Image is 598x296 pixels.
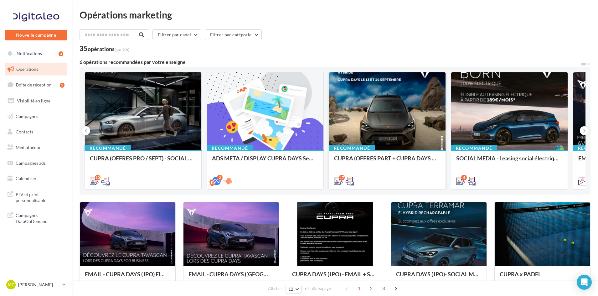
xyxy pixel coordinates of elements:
div: Open Intercom Messenger [577,275,592,290]
div: SOCIAL MEDIA - Leasing social électrique - CUPRA Born [456,155,563,168]
button: Filtrer par canal [152,29,201,40]
div: CUPRA x PADEL [500,271,585,283]
a: Campagnes [4,110,68,123]
span: Campagnes ads [16,160,46,166]
span: (sur 36) [115,47,129,52]
a: PLV et print personnalisable [4,188,68,206]
div: 2 [217,175,223,180]
a: MC [PERSON_NAME] [5,279,67,291]
button: 12 [286,285,302,293]
div: CUPRA DAYS (JPO)- SOCIAL MEDIA [396,271,482,283]
div: EMAIL - CUPRA DAYS ([GEOGRAPHIC_DATA]) Private Générique [188,271,274,283]
div: 3 [59,51,63,56]
button: Notifications 3 [4,47,66,60]
span: 2 [366,283,376,293]
div: 35 [80,45,129,52]
div: opérations [88,46,129,52]
div: Recommandé [85,145,131,152]
div: EMAIL - CUPRA DAYS (JPO) Fleet Générique [85,271,170,283]
div: CUPRA (OFFRES PART + CUPRA DAYS / SEPT) - SOCIAL MEDIA [334,155,441,168]
div: 5 [60,83,64,88]
a: Visibilité en ligne [4,94,68,107]
div: ADS META / DISPLAY CUPRA DAYS Septembre 2025 [212,155,318,168]
button: Nouvelle campagne [5,30,67,40]
span: Campagnes [16,113,38,119]
span: Campagnes DataOnDemand [16,211,64,225]
span: 3 [379,283,389,293]
span: Opérations [16,66,38,72]
span: 1 [354,283,364,293]
span: MC [8,282,14,288]
span: Contacts [16,129,33,134]
div: 4 [461,175,467,180]
div: 10 [95,175,101,180]
span: résultats/page [305,286,331,292]
button: Filtrer par catégorie [205,29,262,40]
span: Afficher [268,286,282,292]
div: CUPRA (OFFRES PRO / SEPT) - SOCIAL MEDIA [90,155,196,168]
span: Boîte de réception [16,82,52,87]
p: [PERSON_NAME] [18,282,60,288]
div: Recommandé [207,145,253,152]
span: Calendrier [16,176,37,181]
div: Opérations marketing [80,10,590,19]
a: Boîte de réception5 [4,78,68,91]
div: Recommandé [329,145,375,152]
a: Médiathèque [4,141,68,154]
span: 12 [288,287,294,292]
a: Contacts [4,125,68,138]
span: Notifications [17,51,42,56]
div: Recommandé [451,145,497,152]
span: PLV et print personnalisable [16,190,64,204]
div: 17 [339,175,345,180]
a: Campagnes DataOnDemand [4,209,68,227]
div: 6 opérations recommandées par votre enseigne [80,60,580,65]
div: CUPRA DAYS (JPO) - EMAIL + SMS [292,271,378,283]
a: Campagnes ads [4,157,68,170]
span: Médiathèque [16,145,41,150]
a: Opérations [4,63,68,76]
a: Calendrier [4,172,68,185]
span: Visibilité en ligne [17,98,50,103]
